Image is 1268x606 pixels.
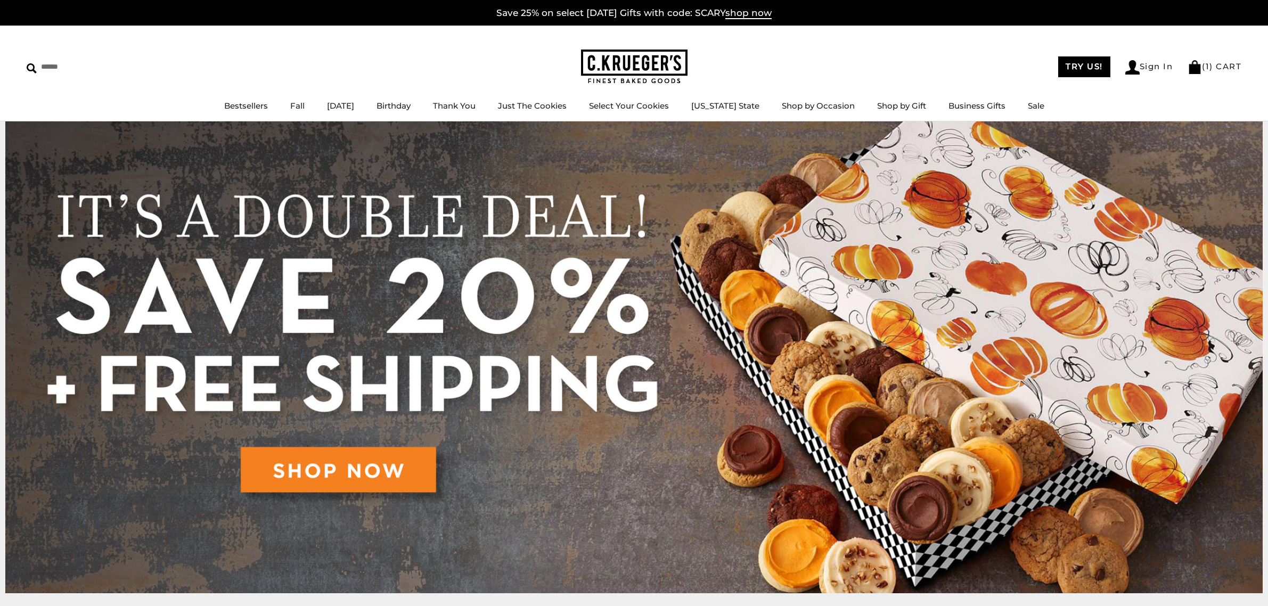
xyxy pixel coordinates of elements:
a: Just The Cookies [498,101,567,111]
a: [US_STATE] State [691,101,759,111]
input: Search [27,59,153,75]
a: Bestsellers [224,101,268,111]
a: Select Your Cookies [589,101,669,111]
img: C.KRUEGER'S [581,50,688,84]
img: C.Krueger's Special Offer [5,121,1263,593]
a: Business Gifts [948,101,1005,111]
a: [DATE] [327,101,354,111]
a: Fall [290,101,305,111]
a: TRY US! [1058,56,1110,77]
a: Thank You [433,101,476,111]
a: Shop by Gift [877,101,926,111]
a: Save 25% on select [DATE] Gifts with code: SCARYshop now [496,7,772,19]
span: shop now [725,7,772,19]
span: 1 [1206,61,1210,71]
img: Bag [1188,60,1202,74]
a: (1) CART [1188,61,1241,71]
a: Sign In [1125,60,1173,75]
img: Account [1125,60,1140,75]
a: Shop by Occasion [782,101,855,111]
a: Birthday [377,101,411,111]
img: Search [27,63,37,73]
a: Sale [1028,101,1044,111]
